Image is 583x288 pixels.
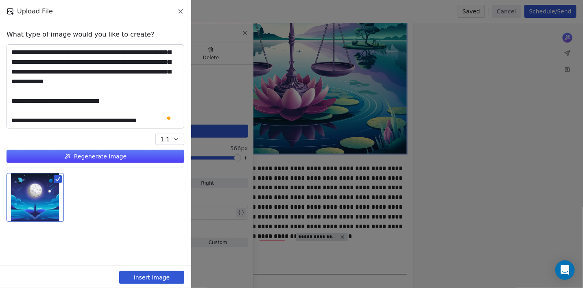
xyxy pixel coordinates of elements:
[17,6,53,16] span: Upload File
[7,45,184,128] textarea: To enrich screen reader interactions, please activate Accessibility in Grammarly extension settings
[160,135,170,144] span: 1:1
[555,260,575,280] div: Open Intercom Messenger
[7,150,184,163] button: Regenerate Image
[119,271,184,284] button: Insert Image
[7,30,155,39] span: What type of image would you like to create?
